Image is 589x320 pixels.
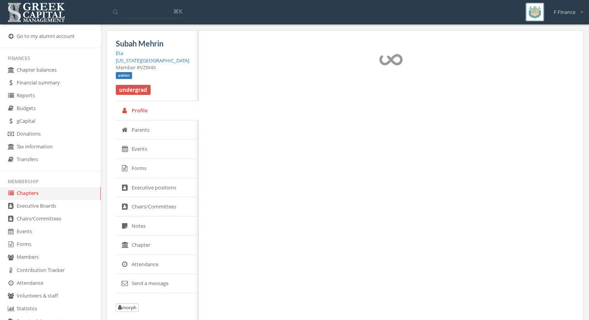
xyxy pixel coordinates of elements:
button: morph [116,303,139,312]
span: undergrad [116,85,151,95]
a: Eta [116,50,123,57]
a: Attendance [116,255,199,274]
a: Chapter [116,236,199,255]
a: Forms [116,159,199,178]
a: Notes [116,217,199,236]
span: VZW4X [140,64,156,71]
span: Subah Mehrin [116,39,163,48]
a: Executive positions [116,178,199,198]
a: [US_STATE][GEOGRAPHIC_DATA] [116,57,189,64]
div: Member # [116,64,189,71]
a: Chairs/Committees [116,197,199,217]
span: ⌘K [173,7,182,15]
a: Events [116,139,199,159]
a: Parents [116,120,199,140]
a: Send a message [116,274,199,293]
span: admin [116,72,132,79]
div: F Finance [549,3,583,16]
span: F Finance [554,9,575,16]
a: Profile [116,101,199,120]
